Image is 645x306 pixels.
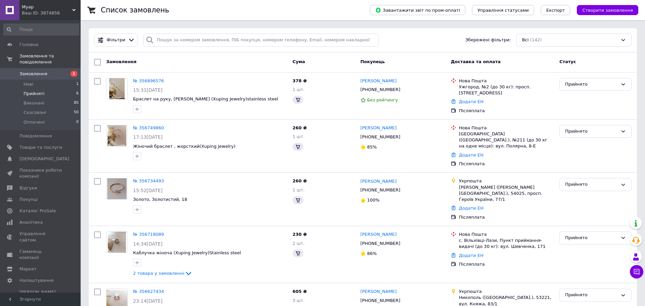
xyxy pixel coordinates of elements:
span: 378 ₴ [293,78,307,83]
button: Створити замовлення [577,5,638,15]
a: Створити замовлення [570,7,638,12]
button: Чат з покупцем [630,265,643,278]
span: Гаманець компанії [19,249,62,261]
span: Скасовані [24,110,46,116]
a: № 356627434 [133,289,164,294]
span: Нові [24,81,33,87]
span: Жіночий браслет , жорсткий(Xuping Jewelry) [133,144,235,149]
a: [PERSON_NAME] [360,78,397,84]
a: Браслет на руку, [PERSON_NAME] (Xuping Jewelry)stainless steel [133,96,278,101]
span: 605 ₴ [293,289,307,294]
span: Відгуки [19,185,37,191]
span: Виконані [24,100,44,106]
div: Нова Пошта [459,125,554,131]
a: Додати ЕН [459,253,483,258]
a: Фото товару [106,178,128,200]
span: 1 шт. [293,187,305,192]
span: Маркет [19,266,37,272]
div: Післяплата [459,214,554,220]
div: [PHONE_NUMBER] [359,133,402,141]
div: Укрпошта [459,178,554,184]
a: Фото товару [106,231,128,253]
h1: Список замовлень [101,6,169,14]
div: Ужгород, №2 (до 30 кг): просп. [STREET_ADDRESS] [459,84,554,96]
span: 15:31[DATE] [133,87,163,93]
span: Всі [522,37,529,43]
span: Замовлення [106,59,136,64]
div: Прийнято [565,128,618,135]
span: Товари та послуги [19,144,62,150]
div: Післяплата [459,161,554,167]
span: Головна [19,42,38,48]
a: Додати ЕН [459,152,483,158]
a: [PERSON_NAME] [360,178,397,185]
a: [PERSON_NAME] [360,231,397,238]
span: Фільтри [107,37,125,43]
span: [DEMOGRAPHIC_DATA] [19,156,69,162]
span: 2 товара у замовленні [133,271,184,276]
span: 1 [71,71,77,77]
span: Налаштування [19,277,54,283]
span: Експорт [546,8,565,13]
span: Без рейтингу [367,97,398,102]
span: Показники роботи компанії [19,167,62,179]
span: 230 ₴ [293,232,307,237]
span: 3 шт. [293,298,305,303]
span: Каталог ProSale [19,208,56,214]
span: Муар [22,4,72,10]
div: Укрпошта [459,289,554,295]
span: Створити замовлення [582,8,633,13]
div: с. Вільхівці-Лази, Пункт приймання-видачі (до 30 кг): вул. Шевченка, 171 [459,237,554,250]
a: Фото товару [106,125,128,146]
span: 1 шт. [293,134,305,139]
span: Прийняті [24,91,44,97]
div: Прийнято [565,234,618,242]
div: Нова Пошта [459,231,554,237]
div: Прийнято [565,81,618,88]
a: 2 товара у замовленні [133,271,192,276]
input: Пошук за номером замовлення, ПІБ покупця, номером телефону, Email, номером накладної [143,34,379,47]
span: 23:14[DATE] [133,298,163,304]
a: № 356718089 [133,232,164,237]
a: Додати ЕН [459,99,483,104]
span: 85 [74,100,79,106]
div: Нова Пошта [459,78,554,84]
div: Прийнято [565,181,618,188]
span: Статус [559,59,576,64]
span: 86% [367,251,377,256]
span: 260 ₴ [293,178,307,183]
img: Фото товару [107,125,126,146]
span: Повідомлення [19,133,52,139]
span: Збережені фільтри: [465,37,511,43]
a: Золото, Золотистий, 18 [133,197,187,202]
span: 15:52[DATE] [133,188,163,193]
a: № 356749860 [133,125,164,130]
span: 2 шт. [293,241,305,246]
span: 6 [76,91,79,97]
button: Управління статусами [472,5,534,15]
div: Ваш ID: 3874856 [22,10,81,16]
span: 1 [76,81,79,87]
div: [PERSON_NAME] ([PERSON_NAME][GEOGRAPHIC_DATA].), 54025, просп. Героїв України, 77/1 [459,184,554,203]
div: [PHONE_NUMBER] [359,85,402,94]
span: 100% [367,198,380,203]
button: Експорт [541,5,570,15]
span: 85% [367,144,377,149]
span: Замовлення та повідомлення [19,53,81,65]
div: [PHONE_NUMBER] [359,186,402,194]
span: Доставка та оплата [451,59,501,64]
span: Управління статусами [477,8,529,13]
div: [GEOGRAPHIC_DATA] ([GEOGRAPHIC_DATA].), №211 (до 30 кг на одне місце): вул. Полярна, 8-Е [459,131,554,149]
button: Завантажити звіт по пром-оплаті [370,5,465,15]
span: Замовлення [19,71,47,77]
span: 50 [74,110,79,116]
a: Каблучка жiноча (Xuping Jewelry)Stainless steel [133,250,241,255]
span: Покупець [360,59,385,64]
div: Післяплата [459,108,554,114]
span: 260 ₴ [293,125,307,130]
div: Післяплата [459,261,554,267]
img: Фото товару [108,232,126,253]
